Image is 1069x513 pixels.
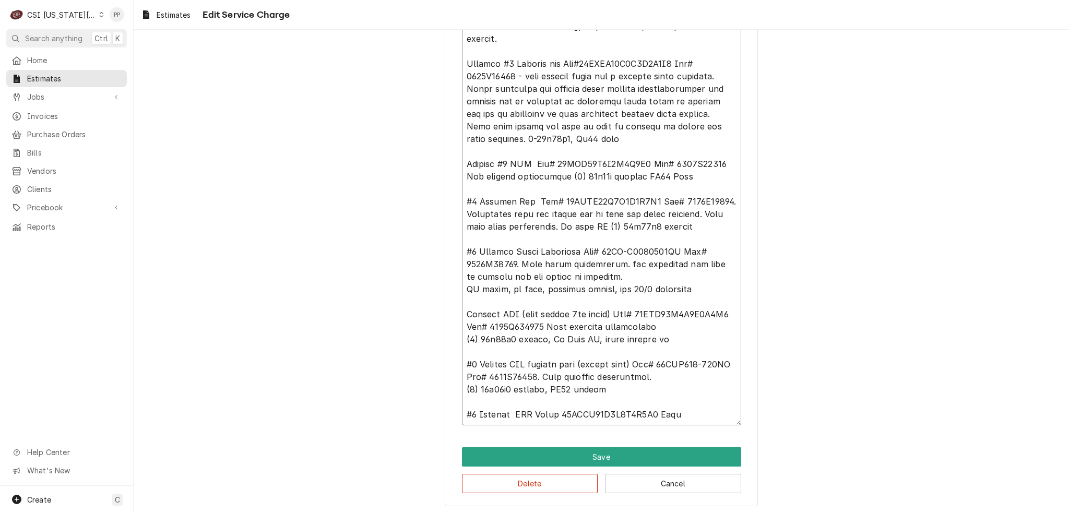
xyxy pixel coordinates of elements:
[6,218,127,235] a: Reports
[115,494,120,505] span: C
[6,162,127,180] a: Vendors
[27,129,122,140] span: Purchase Orders
[27,165,122,176] span: Vendors
[25,33,82,44] span: Search anything
[27,447,121,458] span: Help Center
[199,8,290,22] span: Edit Service Charge
[6,52,127,69] a: Home
[6,199,127,216] a: Go to Pricebook
[6,462,127,479] a: Go to What's New
[27,221,122,232] span: Reports
[27,9,96,20] div: CSI [US_STATE][GEOGRAPHIC_DATA]
[27,495,51,504] span: Create
[462,467,741,493] div: Button Group Row
[110,7,124,22] div: PP
[462,474,598,493] button: Delete
[9,7,24,22] div: C
[157,9,191,20] span: Estimates
[6,126,127,143] a: Purchase Orders
[6,29,127,47] button: Search anythingCtrlK
[94,33,108,44] span: Ctrl
[27,202,106,213] span: Pricebook
[6,144,127,161] a: Bills
[110,7,124,22] div: Philip Potter's Avatar
[27,147,122,158] span: Bills
[462,447,741,467] div: Button Group Row
[115,33,120,44] span: K
[6,444,127,461] a: Go to Help Center
[6,70,127,87] a: Estimates
[9,7,24,22] div: CSI Kansas City's Avatar
[27,91,106,102] span: Jobs
[27,73,122,84] span: Estimates
[6,181,127,198] a: Clients
[137,6,195,23] a: Estimates
[462,447,741,493] div: Button Group
[6,108,127,125] a: Invoices
[27,465,121,476] span: What's New
[27,55,122,66] span: Home
[27,111,122,122] span: Invoices
[27,184,122,195] span: Clients
[462,447,741,467] button: Save
[605,474,741,493] button: Cancel
[6,88,127,105] a: Go to Jobs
